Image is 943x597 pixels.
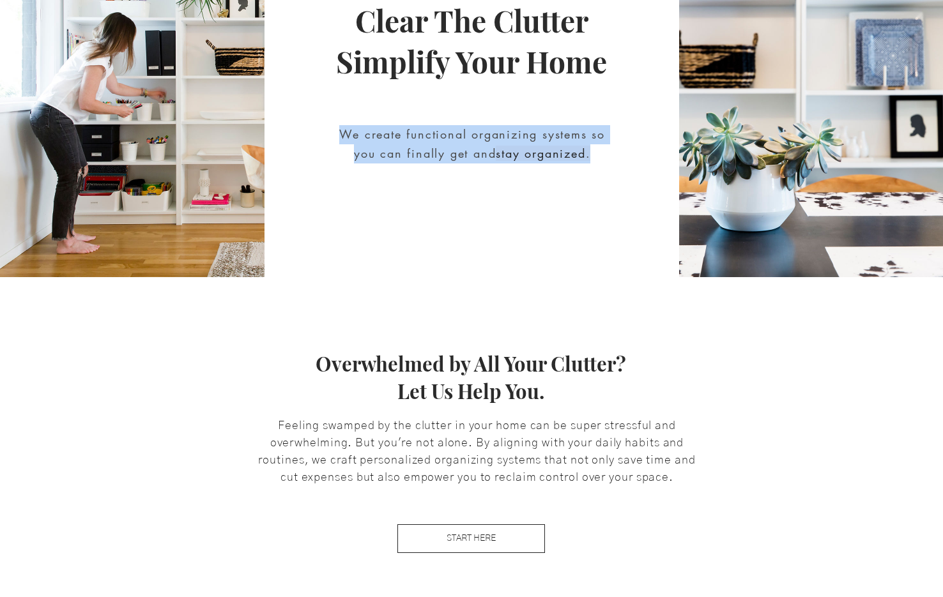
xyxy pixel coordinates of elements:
[339,126,605,161] span: We create functional organizing systems so you can finally get and
[258,420,695,483] span: Feeling swamped by the clutter in your home can be super stressful and overwhelming. But you're n...
[316,350,626,404] span: Overwhelmed by All Your Clutter? Let Us Help You.
[586,146,591,161] span: .
[447,533,496,545] span: START HERE
[336,1,607,81] span: Clear The Clutter Simplify Your Home
[397,524,545,553] a: START HERE
[496,146,585,161] span: stay organized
